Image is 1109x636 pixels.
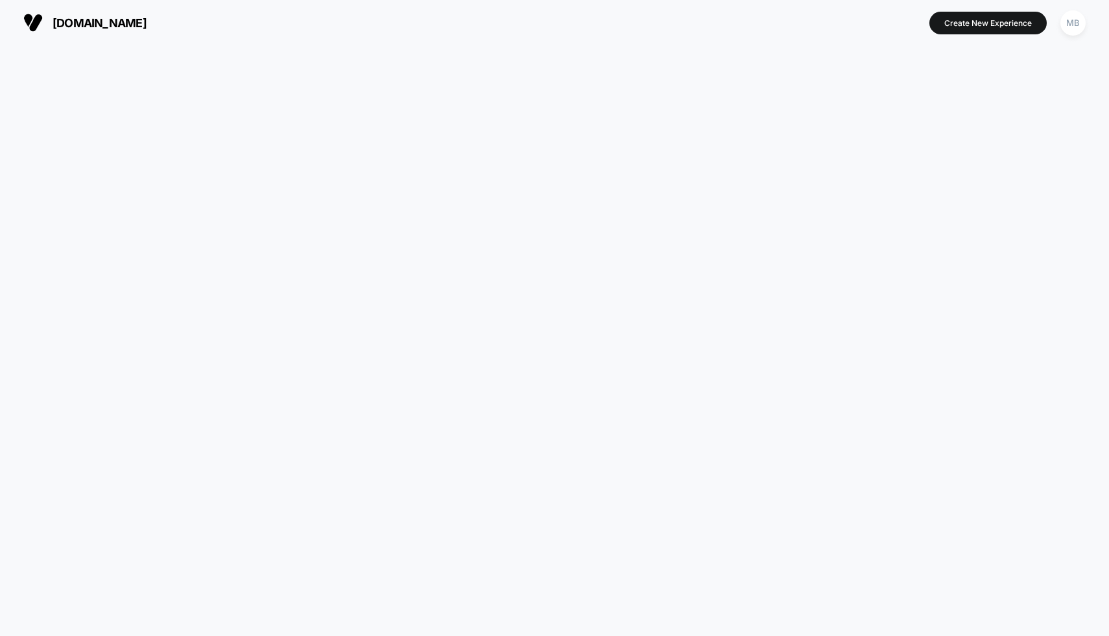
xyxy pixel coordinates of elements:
button: Create New Experience [929,12,1047,34]
img: Visually logo [23,13,43,32]
span: [DOMAIN_NAME] [53,16,147,30]
button: [DOMAIN_NAME] [19,12,150,33]
div: MB [1060,10,1086,36]
button: MB [1056,10,1090,36]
